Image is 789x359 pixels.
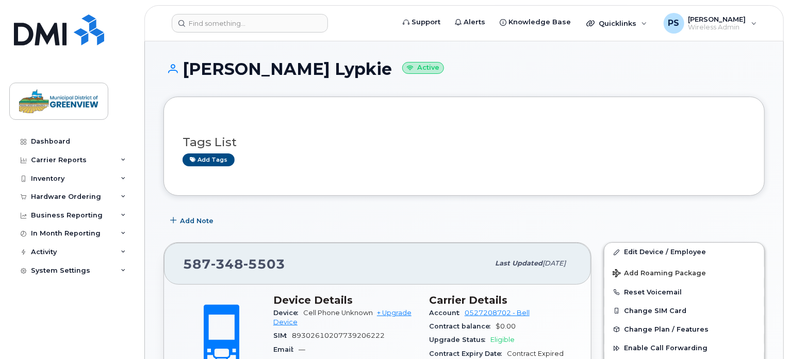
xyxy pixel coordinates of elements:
[604,283,764,302] button: Reset Voicemail
[604,339,764,357] button: Enable Call Forwarding
[273,346,299,353] span: Email
[507,350,564,357] span: Contract Expired
[292,332,385,339] span: 89302610207739206222
[429,294,572,306] h3: Carrier Details
[495,259,543,267] span: Last updated
[429,350,507,357] span: Contract Expiry Date
[624,325,709,333] span: Change Plan / Features
[429,322,496,330] span: Contract balance
[624,345,708,352] span: Enable Call Forwarding
[273,309,303,317] span: Device
[243,256,285,272] span: 5503
[273,332,292,339] span: SIM
[180,216,213,226] span: Add Note
[429,309,465,317] span: Account
[604,302,764,320] button: Change SIM Card
[496,322,516,330] span: $0.00
[604,320,764,339] button: Change Plan / Features
[183,136,746,149] h3: Tags List
[183,256,285,272] span: 587
[613,269,706,279] span: Add Roaming Package
[402,62,444,74] small: Active
[465,309,530,317] a: 0527208702 - Bell
[429,336,490,344] span: Upgrade Status
[211,256,243,272] span: 348
[273,294,417,306] h3: Device Details
[163,211,222,230] button: Add Note
[163,60,765,78] h1: [PERSON_NAME] Lypkie
[543,259,566,267] span: [DATE]
[490,336,515,344] span: Eligible
[604,262,764,283] button: Add Roaming Package
[604,243,764,261] a: Edit Device / Employee
[183,153,235,166] a: Add tags
[303,309,373,317] span: Cell Phone Unknown
[299,346,305,353] span: —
